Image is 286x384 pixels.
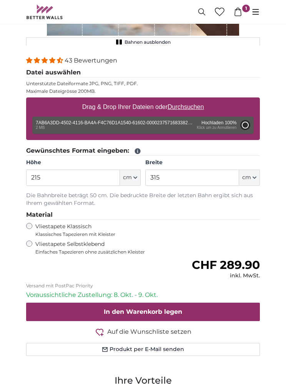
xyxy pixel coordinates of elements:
[239,170,260,186] button: cm
[26,327,260,337] button: Auf die Wunschliste setzen
[26,290,260,300] p: Voraussichtliche Zustellung: 8. Okt. - 9. Okt.
[145,159,260,166] label: Breite
[26,57,65,64] span: 4.40 stars
[26,5,63,19] img: Betterwalls
[65,57,117,64] span: 43 Bewertungen
[104,308,182,315] span: In den Warenkorb legen
[242,174,251,181] span: cm
[35,241,214,255] label: Vliestapete Selbstklebend
[192,272,260,280] div: inkl. MwSt.
[125,39,171,45] span: Bahnen ausblenden
[123,174,132,181] span: cm
[26,210,260,220] legend: Material
[35,249,214,255] span: Einfaches Tapezieren ohne zusätzlichen Kleister
[26,159,141,166] label: Höhe
[26,37,260,47] button: Bahnen ausblenden
[26,81,260,87] p: Unterstützte Dateiformate JPG, PNG, TIFF, PDF.
[107,327,191,336] span: Auf die Wunschliste setzen
[168,104,204,110] u: Durchsuchen
[35,231,171,237] span: Klassisches Tapezieren mit Kleister
[26,283,260,289] p: Versand mit PostPac Priority
[120,170,141,186] button: cm
[26,146,260,156] legend: Gewünschtes Format eingeben:
[35,223,171,237] label: Vliestapete Klassisch
[26,192,260,207] p: Die Bahnbreite beträgt 50 cm. Die bedruckte Breite der letzten Bahn ergibt sich aus Ihrem gewählt...
[26,88,260,94] p: Maximale Dateigrösse 200MB.
[192,258,260,272] span: CHF 289.90
[79,99,207,115] label: Drag & Drop Ihrer Dateien oder
[26,343,260,356] button: Produkt per E-Mail senden
[26,303,260,321] button: In den Warenkorb legen
[26,68,260,77] legend: Datei auswählen
[242,5,250,12] span: 1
